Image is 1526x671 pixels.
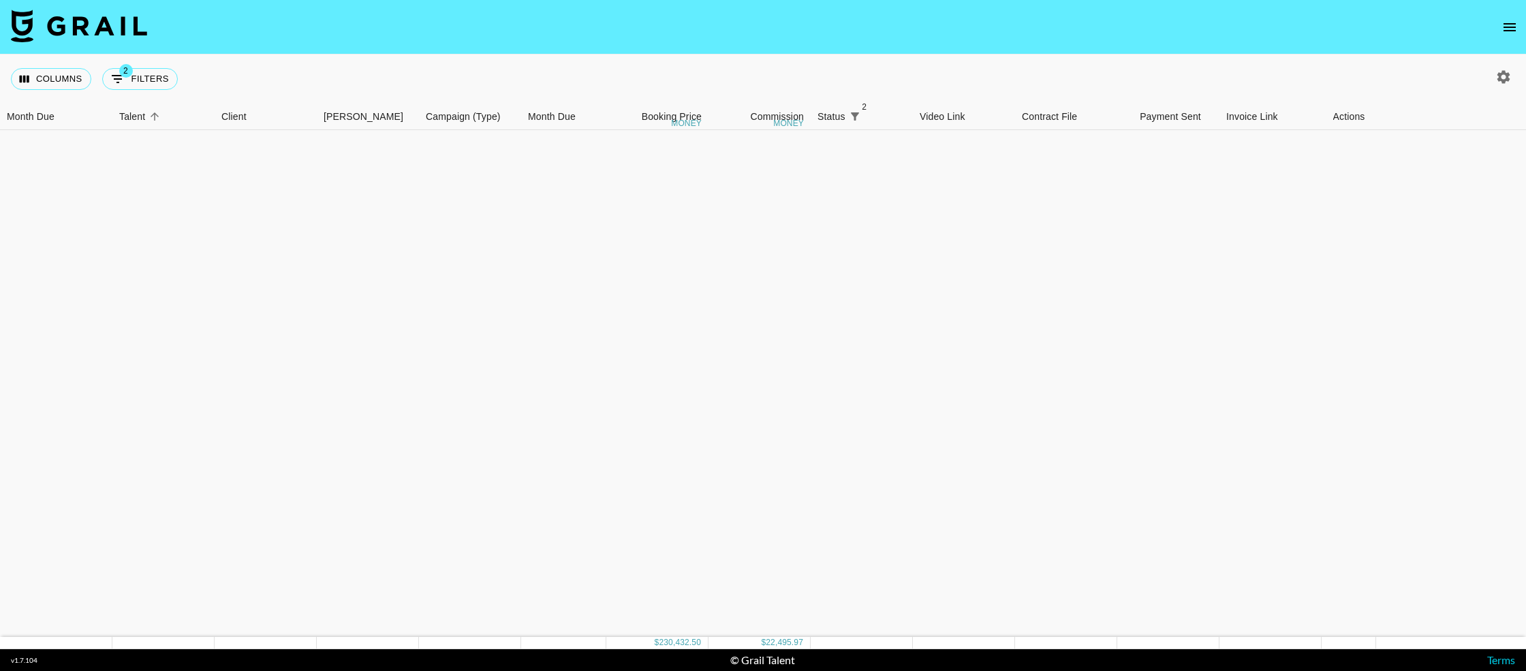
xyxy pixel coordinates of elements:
button: Sort [145,107,164,126]
div: Video Link [913,104,1015,130]
button: Show filters [102,68,178,90]
div: Client [215,104,317,130]
div: Client [221,104,247,130]
a: Terms [1487,653,1515,666]
div: Month Due [7,104,54,130]
div: 230,432.50 [659,637,701,649]
div: $ [761,637,766,649]
div: Month Due [521,104,606,130]
div: Talent [119,104,145,130]
div: Booking Price [642,104,702,130]
div: Actions [1333,104,1365,130]
img: Grail Talent [11,10,147,42]
div: 2 active filters [845,107,865,126]
div: Month Due [528,104,576,130]
div: Status [817,104,845,130]
div: Payment Sent [1117,104,1219,130]
div: Status [811,104,913,130]
div: Campaign (Type) [426,104,501,130]
div: Invoice Link [1226,104,1278,130]
span: 2 [858,100,871,114]
button: Select columns [11,68,91,90]
div: Talent [112,104,215,130]
div: Actions [1322,104,1376,130]
div: Campaign (Type) [419,104,521,130]
div: Invoice Link [1219,104,1322,130]
button: open drawer [1496,14,1523,41]
div: © Grail Talent [730,653,795,667]
div: $ [655,637,659,649]
div: money [671,119,702,127]
div: Video Link [920,104,965,130]
button: Show filters [845,107,865,126]
div: Contract File [1015,104,1117,130]
div: 22,495.97 [766,637,803,649]
button: Sort [865,107,884,126]
div: Contract File [1022,104,1077,130]
div: v 1.7.104 [11,656,37,665]
div: money [773,119,804,127]
div: Booker [317,104,419,130]
div: Payment Sent [1140,104,1201,130]
div: Commission [750,104,804,130]
div: [PERSON_NAME] [324,104,403,130]
span: 2 [119,64,133,78]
